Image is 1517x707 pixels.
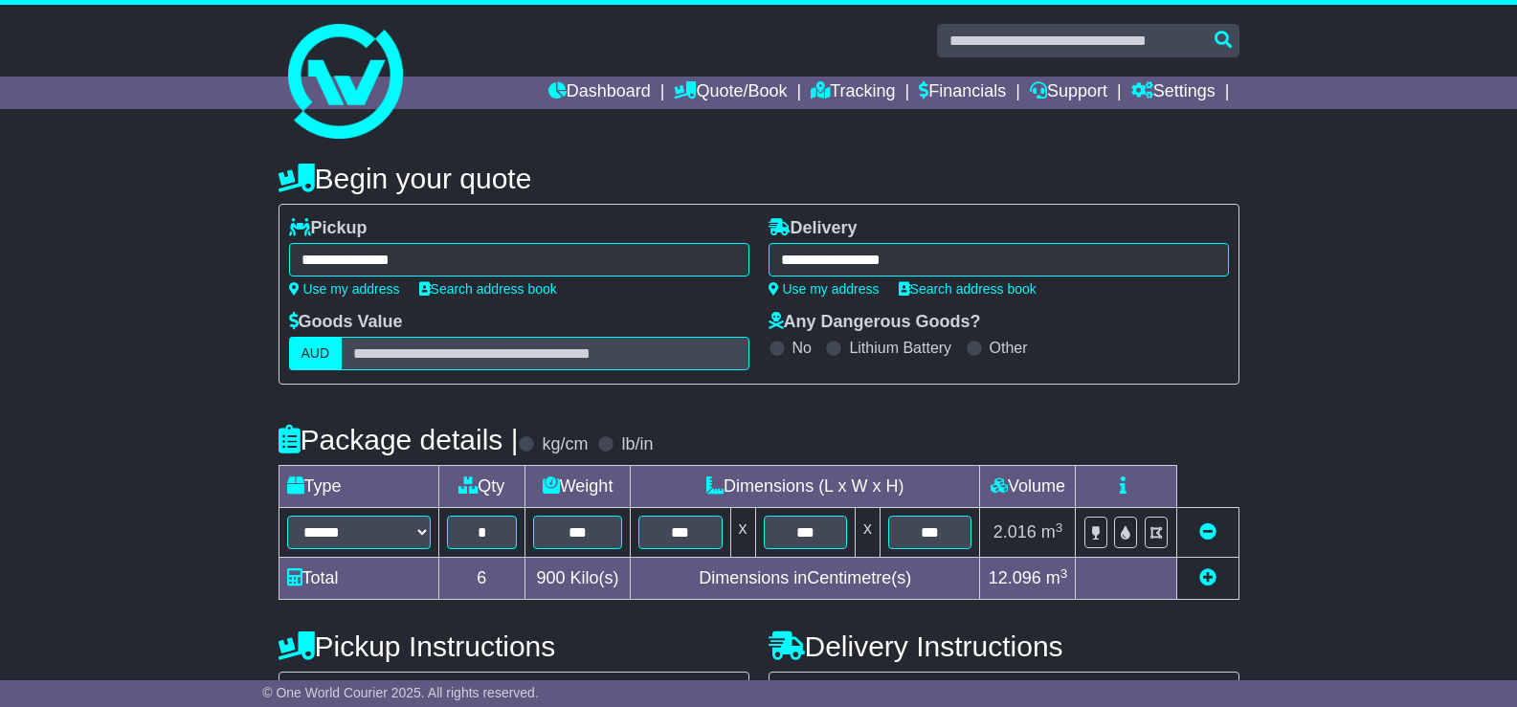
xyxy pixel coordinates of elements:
[1056,520,1063,535] sup: 3
[811,77,895,109] a: Tracking
[279,466,438,508] td: Type
[1060,566,1068,581] sup: 3
[419,281,557,297] a: Search address book
[792,339,812,357] label: No
[1046,568,1068,587] span: m
[980,466,1076,508] td: Volume
[769,312,981,333] label: Any Dangerous Goods?
[1199,522,1216,541] a: Remove this item
[1199,568,1216,587] a: Add new item
[279,424,519,455] h4: Package details |
[548,77,651,109] a: Dashboard
[525,466,631,508] td: Weight
[730,508,755,558] td: x
[989,568,1041,587] span: 12.096
[769,630,1239,662] h4: Delivery Instructions
[438,558,525,600] td: 6
[769,218,858,239] label: Delivery
[537,568,566,587] span: 900
[289,281,400,297] a: Use my address
[1041,522,1063,541] span: m
[279,630,749,662] h4: Pickup Instructions
[849,339,951,357] label: Lithium Battery
[289,337,343,370] label: AUD
[542,434,588,455] label: kg/cm
[769,281,880,297] a: Use my address
[289,218,368,239] label: Pickup
[1030,77,1107,109] a: Support
[631,466,980,508] td: Dimensions (L x W x H)
[993,522,1037,541] span: 2.016
[279,163,1239,194] h4: Begin your quote
[674,77,787,109] a: Quote/Book
[919,77,1006,109] a: Financials
[1131,77,1216,109] a: Settings
[279,558,438,600] td: Total
[899,281,1037,297] a: Search address book
[525,558,631,600] td: Kilo(s)
[289,312,403,333] label: Goods Value
[855,508,880,558] td: x
[631,558,980,600] td: Dimensions in Centimetre(s)
[621,434,653,455] label: lb/in
[990,339,1028,357] label: Other
[262,685,539,700] span: © One World Courier 2025. All rights reserved.
[438,466,525,508] td: Qty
